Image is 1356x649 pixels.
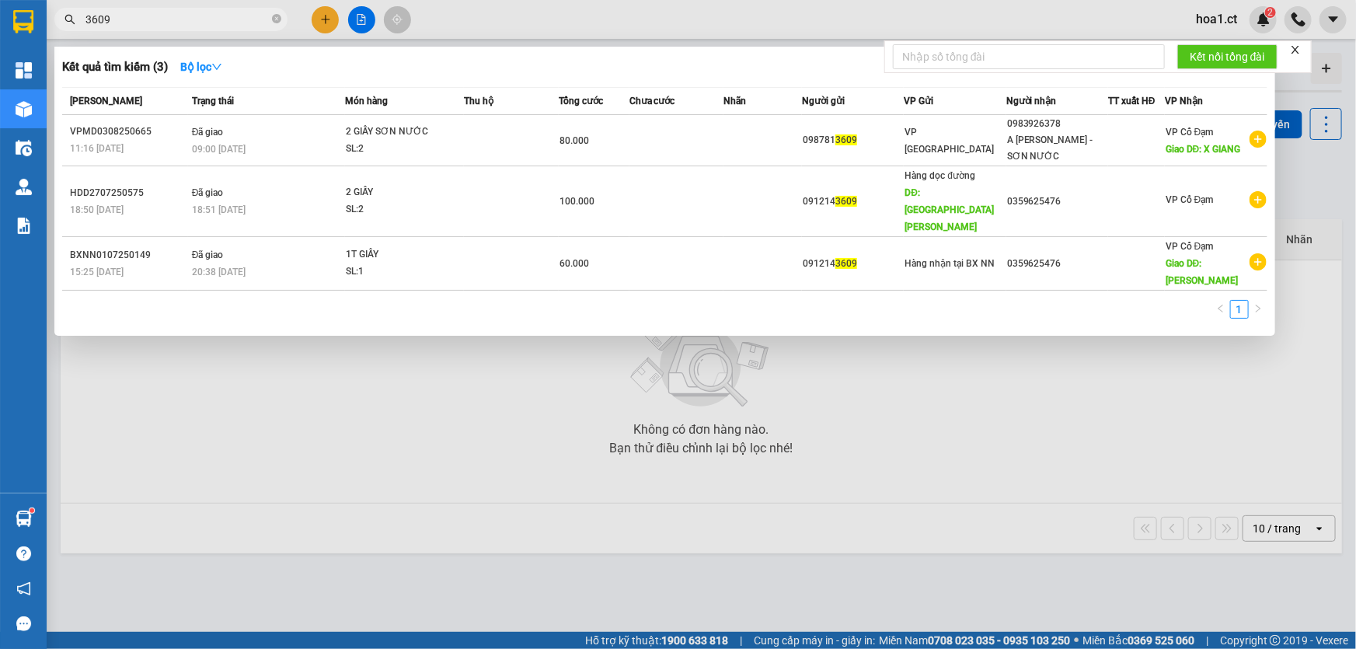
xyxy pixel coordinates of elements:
div: SL: 2 [346,201,462,218]
h3: Kết quả tìm kiếm ( 3 ) [62,59,168,75]
div: SL: 1 [346,263,462,281]
span: Người nhận [1006,96,1057,106]
span: VP Gửi [904,96,933,106]
div: 0983926378 [1007,116,1107,132]
span: Đã giao [192,127,224,138]
img: warehouse-icon [16,179,32,195]
span: Thu hộ [464,96,493,106]
span: 3609 [835,258,857,269]
div: 2 GIẤY SƠN NƯỚC [346,124,462,141]
div: VPMD0308250665 [70,124,187,140]
a: 1 [1231,301,1248,318]
span: plus-circle [1250,253,1267,270]
span: 11:16 [DATE] [70,143,124,154]
div: 1T GIẤY [346,246,462,263]
span: 18:51 [DATE] [192,204,246,215]
span: Hàng dọc đường [905,170,975,181]
span: Hàng nhận tại BX NN [905,258,995,269]
span: close-circle [272,12,281,27]
img: warehouse-icon [16,140,32,156]
span: 15:25 [DATE] [70,267,124,277]
div: HDD2707250575 [70,185,187,201]
span: DĐ: [GEOGRAPHIC_DATA][PERSON_NAME] [905,187,994,232]
span: Chưa cước [629,96,675,106]
li: Previous Page [1211,300,1230,319]
span: Món hàng [345,96,388,106]
input: Nhập số tổng đài [893,44,1165,69]
span: VP Nhận [1165,96,1203,106]
span: message [16,616,31,631]
span: question-circle [16,546,31,561]
img: solution-icon [16,218,32,234]
li: 1 [1230,300,1249,319]
img: dashboard-icon [16,62,32,79]
div: 091214 [803,194,903,210]
span: left [1216,304,1225,313]
span: down [211,61,222,72]
span: 100.000 [559,196,594,207]
span: right [1253,304,1263,313]
span: 60.000 [559,258,589,269]
span: close-circle [272,14,281,23]
span: Đã giao [192,187,224,198]
span: 18:50 [DATE] [70,204,124,215]
strong: Bộ lọc [180,61,222,73]
sup: 1 [30,508,34,513]
li: Next Page [1249,300,1267,319]
div: 091214 [803,256,903,272]
button: Bộ lọcdown [168,54,235,79]
span: Tổng cước [559,96,603,106]
span: 3609 [835,134,857,145]
button: Kết nối tổng đài [1177,44,1278,69]
span: VP Cổ Đạm [1166,127,1214,138]
div: 2 GIẤY [346,184,462,201]
span: close [1290,44,1301,55]
div: BXNN0107250149 [70,247,187,263]
span: VP Cổ Đạm [1166,241,1214,252]
img: logo-vxr [13,10,33,33]
span: 80.000 [559,135,589,146]
div: SL: 2 [346,141,462,158]
div: 0359625476 [1007,194,1107,210]
span: TT xuất HĐ [1108,96,1156,106]
span: Giao DĐ: X GIANG [1166,144,1241,155]
input: Tìm tên, số ĐT hoặc mã đơn [85,11,269,28]
span: VP Cổ Đạm [1166,194,1214,205]
span: Nhãn [723,96,746,106]
span: plus-circle [1250,131,1267,148]
div: A [PERSON_NAME] - SƠN NƯỚC [1007,132,1107,165]
div: 0359625476 [1007,256,1107,272]
span: Đã giao [192,249,224,260]
img: warehouse-icon [16,101,32,117]
span: notification [16,581,31,596]
button: left [1211,300,1230,319]
span: Giao DĐ: [PERSON_NAME] [1166,258,1238,286]
span: Trạng thái [192,96,234,106]
img: warehouse-icon [16,511,32,527]
span: 09:00 [DATE] [192,144,246,155]
span: plus-circle [1250,191,1267,208]
span: VP [GEOGRAPHIC_DATA] [905,127,994,155]
span: search [64,14,75,25]
span: Kết nối tổng đài [1190,48,1265,65]
span: 3609 [835,196,857,207]
span: 20:38 [DATE] [192,267,246,277]
span: Người gửi [802,96,845,106]
div: 098781 [803,132,903,148]
span: [PERSON_NAME] [70,96,142,106]
button: right [1249,300,1267,319]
